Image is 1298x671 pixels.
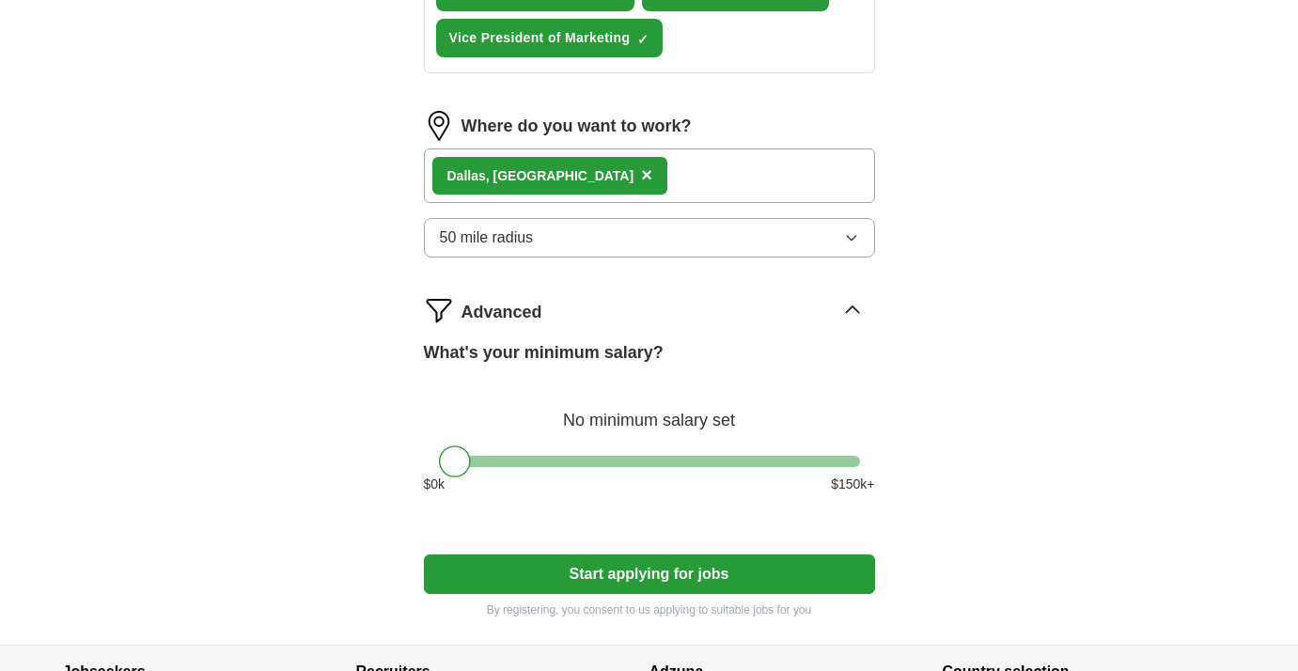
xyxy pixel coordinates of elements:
button: × [641,162,652,190]
span: Vice President of Marketing [449,28,631,48]
span: 50 mile radius [440,226,534,249]
span: $ 150 k+ [831,475,874,494]
label: Where do you want to work? [461,114,692,139]
span: ✓ [637,32,649,47]
div: No minimum salary set [424,388,875,433]
span: Advanced [461,300,542,325]
strong: Dall [447,168,472,183]
span: × [641,164,652,185]
img: location.png [424,111,454,141]
button: Vice President of Marketing✓ [436,19,664,57]
button: Start applying for jobs [424,554,875,594]
span: $ 0 k [424,475,446,494]
div: as, [GEOGRAPHIC_DATA] [447,166,634,186]
button: 50 mile radius [424,218,875,257]
img: filter [424,295,454,325]
p: By registering, you consent to us applying to suitable jobs for you [424,601,875,618]
label: What's your minimum salary? [424,340,664,366]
